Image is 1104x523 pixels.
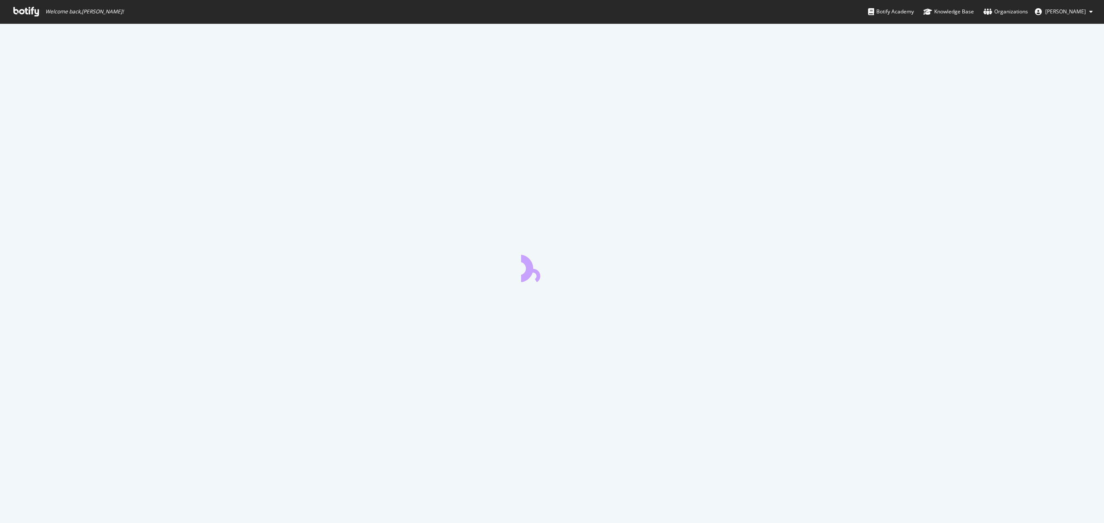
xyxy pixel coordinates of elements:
[1045,8,1086,15] span: Julien Crenn
[1028,5,1100,19] button: [PERSON_NAME]
[983,7,1028,16] div: Organizations
[923,7,974,16] div: Knowledge Base
[45,8,124,15] span: Welcome back, [PERSON_NAME] !
[868,7,914,16] div: Botify Academy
